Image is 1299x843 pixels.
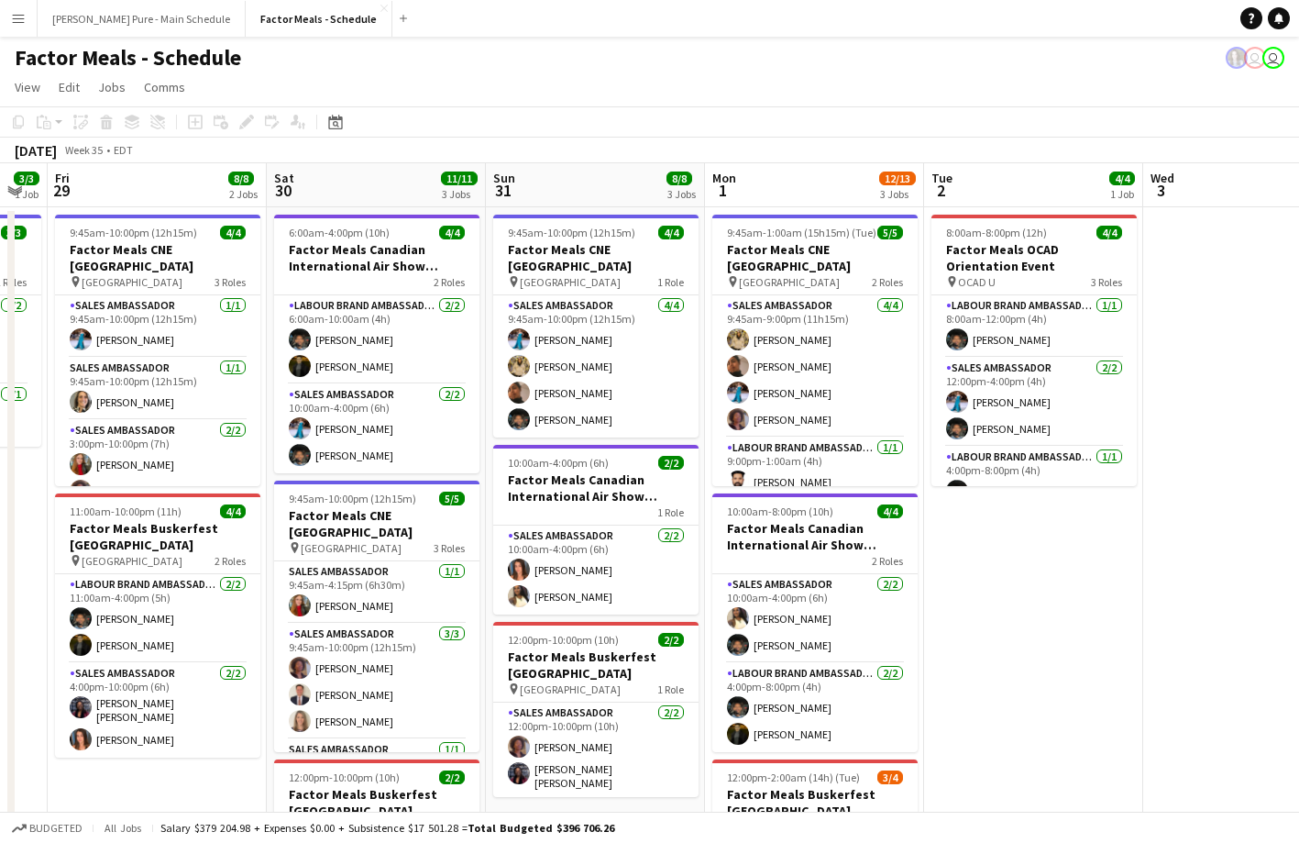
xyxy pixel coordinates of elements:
div: 1 Job [15,187,39,201]
span: 9:45am-10:00pm (12h15m) [289,492,416,505]
app-card-role: Sales Ambassador1/19:45am-4:15pm (6h30m)[PERSON_NAME] [274,561,479,624]
app-card-role: Sales Ambassador2/210:00am-4:00pm (6h)[PERSON_NAME][PERSON_NAME] [493,526,699,615]
span: 4/4 [1109,172,1135,185]
div: 3 Jobs [442,187,477,201]
span: 11:00am-10:00pm (11h) [70,505,182,518]
app-job-card: 9:45am-1:00am (15h15m) (Tue)5/5Factor Meals CNE [GEOGRAPHIC_DATA] [GEOGRAPHIC_DATA]2 RolesSales A... [712,215,918,486]
span: [GEOGRAPHIC_DATA] [82,554,182,568]
span: 3/4 [877,771,903,784]
span: 4/4 [220,505,246,518]
span: 2/2 [658,456,684,470]
button: Factor Meals - Schedule [246,1,392,37]
div: 1 Job [1110,187,1134,201]
span: 5/5 [439,492,465,505]
span: Total Budgeted $396 706.26 [468,821,614,835]
a: Comms [137,75,193,99]
span: 6:00am-4:00pm (10h) [289,226,390,239]
app-user-avatar: Tifany Scifo [1244,47,1266,69]
app-card-role: Sales Ambassador2/24:00pm-10:00pm (6h)[PERSON_NAME] [PERSON_NAME][PERSON_NAME] [55,663,260,758]
span: 1 Role [657,275,684,289]
span: 3/3 [14,172,39,185]
span: [GEOGRAPHIC_DATA] [301,541,402,555]
h3: Factor Meals CNE [GEOGRAPHIC_DATA] [274,507,479,540]
span: Wed [1150,170,1174,186]
app-card-role: Labour Brand Ambassadors1/18:00am-12:00pm (4h)[PERSON_NAME] [931,295,1137,358]
span: 2 Roles [872,554,903,568]
div: Salary $379 204.98 + Expenses $0.00 + Subsistence $17 501.28 = [160,821,614,835]
span: 9:45am-1:00am (15h15m) (Tue) [727,226,876,239]
span: 5/5 [877,226,903,239]
span: 2 Roles [434,275,465,289]
span: Sun [493,170,515,186]
h1: Factor Meals - Schedule [15,44,241,72]
span: 1 Role [657,505,684,519]
div: 3 Jobs [880,187,915,201]
a: Jobs [91,75,133,99]
div: [DATE] [15,141,57,160]
span: 8/8 [228,172,254,185]
span: Budgeted [29,822,83,835]
span: All jobs [101,821,145,835]
app-job-card: 9:45am-10:00pm (12h15m)4/4Factor Meals CNE [GEOGRAPHIC_DATA] [GEOGRAPHIC_DATA]1 RoleSales Ambassa... [493,215,699,438]
span: 3 Roles [1091,275,1122,289]
span: 12/13 [879,172,916,185]
h3: Factor Meals Buskerfest [GEOGRAPHIC_DATA] [55,520,260,553]
span: 30 [271,180,294,201]
app-card-role: Labour Brand Ambassadors2/211:00am-4:00pm (5h)[PERSON_NAME][PERSON_NAME] [55,574,260,663]
app-job-card: 10:00am-8:00pm (10h)4/4Factor Meals Canadian International Air Show [GEOGRAPHIC_DATA]2 RolesSales... [712,494,918,752]
app-card-role: Sales Ambassador2/210:00am-4:00pm (6h)[PERSON_NAME][PERSON_NAME] [274,384,479,473]
app-card-role: Sales Ambassador1/1 [274,739,479,802]
span: 3 [1148,180,1174,201]
div: 3 Jobs [667,187,696,201]
span: Comms [144,79,185,95]
span: 12:00pm-2:00am (14h) (Tue) [727,771,860,784]
app-job-card: 11:00am-10:00pm (11h)4/4Factor Meals Buskerfest [GEOGRAPHIC_DATA] [GEOGRAPHIC_DATA]2 RolesLabour ... [55,494,260,758]
span: [GEOGRAPHIC_DATA] [520,275,621,289]
app-job-card: 9:45am-10:00pm (12h15m)5/5Factor Meals CNE [GEOGRAPHIC_DATA] [GEOGRAPHIC_DATA]3 RolesSales Ambass... [274,481,479,752]
span: Week 35 [61,143,106,157]
span: 2/2 [439,771,465,784]
span: 29 [52,180,70,201]
h3: Factor Meals Canadian International Air Show [GEOGRAPHIC_DATA] [712,520,918,553]
span: [GEOGRAPHIC_DATA] [520,682,621,696]
span: 12:00pm-10:00pm (10h) [508,633,619,647]
span: 2 [929,180,952,201]
span: Edit [59,79,80,95]
app-user-avatar: Tifany Scifo [1262,47,1284,69]
app-user-avatar: Ashleigh Rains [1226,47,1248,69]
span: 2 Roles [215,554,246,568]
h3: Factor Meals Buskerfest [GEOGRAPHIC_DATA] [493,649,699,682]
span: 3 Roles [434,541,465,555]
app-card-role: Sales Ambassador2/23:00pm-10:00pm (7h)[PERSON_NAME][PERSON_NAME] [55,420,260,509]
h3: Factor Meals OCAD Orientation Event [931,241,1137,274]
app-card-role: Sales Ambassador1/19:45am-10:00pm (12h15m)[PERSON_NAME] [55,358,260,420]
app-card-role: Sales Ambassador2/212:00pm-4:00pm (4h)[PERSON_NAME][PERSON_NAME] [931,358,1137,447]
h3: Factor Meals Buskerfest [GEOGRAPHIC_DATA] [274,786,479,819]
span: Tue [931,170,952,186]
span: [GEOGRAPHIC_DATA] [82,275,182,289]
span: View [15,79,40,95]
span: Sat [274,170,294,186]
span: 31 [490,180,515,201]
span: 3/3 [1,226,27,239]
app-card-role: Sales Ambassador2/210:00am-4:00pm (6h)[PERSON_NAME][PERSON_NAME] [712,574,918,663]
app-card-role: Sales Ambassador4/49:45am-10:00pm (12h15m)[PERSON_NAME][PERSON_NAME][PERSON_NAME][PERSON_NAME] [493,295,699,438]
div: 12:00pm-10:00pm (10h)2/2Factor Meals Buskerfest [GEOGRAPHIC_DATA] [GEOGRAPHIC_DATA]1 RoleSales Am... [493,622,699,797]
app-card-role: Sales Ambassador4/49:45am-9:00pm (11h15m)[PERSON_NAME][PERSON_NAME][PERSON_NAME][PERSON_NAME] [712,295,918,438]
app-job-card: 10:00am-4:00pm (6h)2/2Factor Meals Canadian International Air Show [GEOGRAPHIC_DATA]1 RoleSales A... [493,445,699,615]
span: 10:00am-4:00pm (6h) [508,456,609,470]
span: Fri [55,170,70,186]
div: 2 Jobs [229,187,258,201]
h3: Factor Meals Canadian International Air Show [GEOGRAPHIC_DATA] [493,471,699,505]
app-job-card: 9:45am-10:00pm (12h15m)4/4Factor Meals CNE [GEOGRAPHIC_DATA] [GEOGRAPHIC_DATA]3 RolesSales Ambass... [55,215,260,486]
span: Jobs [98,79,126,95]
span: 2 Roles [872,275,903,289]
span: [GEOGRAPHIC_DATA] [739,275,840,289]
button: Budgeted [9,818,85,838]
